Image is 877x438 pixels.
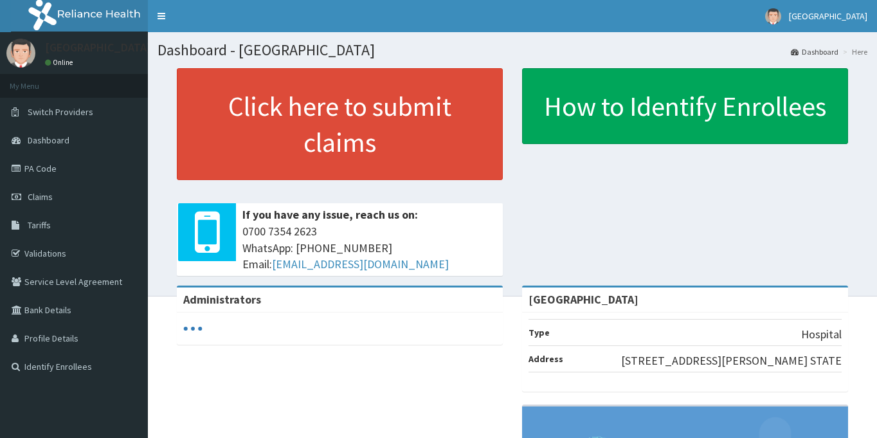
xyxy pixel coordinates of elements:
[840,46,867,57] li: Here
[522,68,848,144] a: How to Identify Enrollees
[529,353,563,365] b: Address
[242,207,418,222] b: If you have any issue, reach us on:
[789,10,867,22] span: [GEOGRAPHIC_DATA]
[177,68,503,180] a: Click here to submit claims
[791,46,838,57] a: Dashboard
[28,219,51,231] span: Tariffs
[529,292,638,307] strong: [GEOGRAPHIC_DATA]
[529,327,550,338] b: Type
[801,326,842,343] p: Hospital
[272,257,449,271] a: [EMAIL_ADDRESS][DOMAIN_NAME]
[158,42,867,59] h1: Dashboard - [GEOGRAPHIC_DATA]
[45,42,151,53] p: [GEOGRAPHIC_DATA]
[183,319,203,338] svg: audio-loading
[621,352,842,369] p: [STREET_ADDRESS][PERSON_NAME] STATE
[242,223,496,273] span: 0700 7354 2623 WhatsApp: [PHONE_NUMBER] Email:
[765,8,781,24] img: User Image
[183,292,261,307] b: Administrators
[6,39,35,68] img: User Image
[45,58,76,67] a: Online
[28,191,53,203] span: Claims
[28,134,69,146] span: Dashboard
[28,106,93,118] span: Switch Providers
